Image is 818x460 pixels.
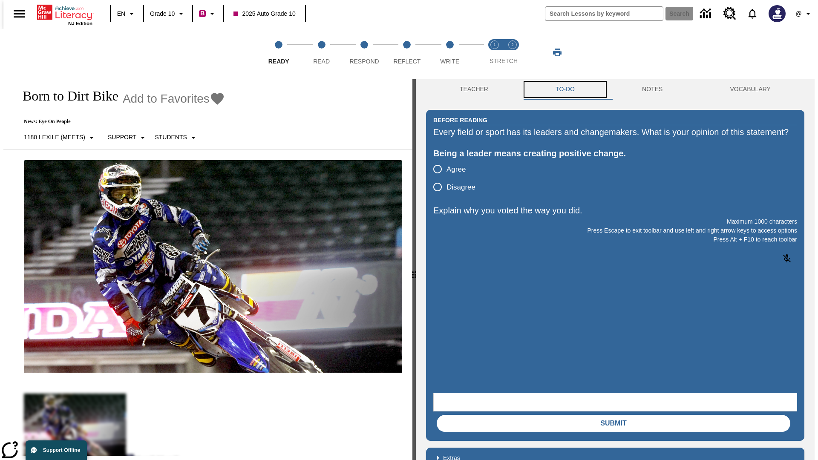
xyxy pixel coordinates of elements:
button: Select a new avatar [763,3,791,25]
p: Students [155,133,187,142]
a: Data Center [695,2,718,26]
p: Press Escape to exit toolbar and use left and right arrow keys to access options [433,226,797,235]
button: Support Offline [26,440,87,460]
h2: Before Reading [433,115,487,125]
button: Write step 5 of 5 [425,29,475,76]
text: 2 [511,43,513,47]
span: Write [440,58,459,65]
p: News: Eye On People [14,118,225,125]
button: TO-DO [522,79,608,100]
button: Stretch Respond step 2 of 2 [500,29,525,76]
body: Explain why you voted the way you did. Maximum 1000 characters Press Alt + F10 to reach toolbar P... [3,7,124,14]
span: Grade 10 [150,9,175,18]
img: Motocross racer James Stewart flies through the air on his dirt bike. [24,160,402,373]
div: activity [416,79,815,460]
button: Respond step 3 of 5 [340,29,389,76]
button: Stretch Read step 1 of 2 [482,29,507,76]
div: reading [3,79,412,456]
button: Open side menu [7,1,32,26]
button: Language: EN, Select a language [113,6,141,21]
div: poll [433,160,482,196]
a: Notifications [741,3,763,25]
span: B [200,8,204,19]
button: Select Student [151,130,202,145]
span: Support Offline [43,447,80,453]
span: Add to Favorites [123,92,210,106]
button: Read step 2 of 5 [297,29,346,76]
button: Boost Class color is violet red. Change class color [196,6,221,21]
span: Respond [349,58,379,65]
span: EN [117,9,125,18]
button: Profile/Settings [791,6,818,21]
div: Every field or sport has its leaders and changemakers. What is your opinion of this statement? [433,125,797,139]
img: Avatar [769,5,786,22]
h1: Born to Dirt Bike [14,88,118,104]
span: @ [795,9,801,18]
button: VOCABULARY [696,79,804,100]
span: Read [313,58,330,65]
button: Scaffolds, Support [104,130,151,145]
span: Reflect [394,58,421,65]
button: Grade: Grade 10, Select a grade [147,6,190,21]
div: Instructional Panel Tabs [426,79,804,100]
button: Select Lexile, 1180 Lexile (Meets) [20,130,100,145]
span: STRETCH [490,57,518,64]
div: Being a leader means creating positive change. [433,147,797,160]
span: Agree [446,164,466,175]
button: NOTES [608,79,696,100]
text: 1 [493,43,495,47]
span: Ready [268,58,289,65]
span: Disagree [446,182,475,193]
span: 2025 Auto Grade 10 [233,9,295,18]
p: Support [108,133,136,142]
div: Press Enter or Spacebar and then press right and left arrow keys to move the slider [412,79,416,460]
button: Submit [437,415,790,432]
button: Click to activate and allow voice recognition [777,248,797,269]
a: Resource Center, Will open in new tab [718,2,741,25]
p: Press Alt + F10 to reach toolbar [433,235,797,244]
input: search field [545,7,663,20]
button: Add to Favorites - Born to Dirt Bike [123,91,225,106]
button: Teacher [426,79,522,100]
div: Home [37,3,92,26]
button: Print [544,45,571,60]
button: Reflect step 4 of 5 [382,29,432,76]
p: 1180 Lexile (Meets) [24,133,85,142]
p: Explain why you voted the way you did. [433,204,797,217]
p: Maximum 1000 characters [433,217,797,226]
span: NJ Edition [68,21,92,26]
button: Ready step 1 of 5 [254,29,303,76]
